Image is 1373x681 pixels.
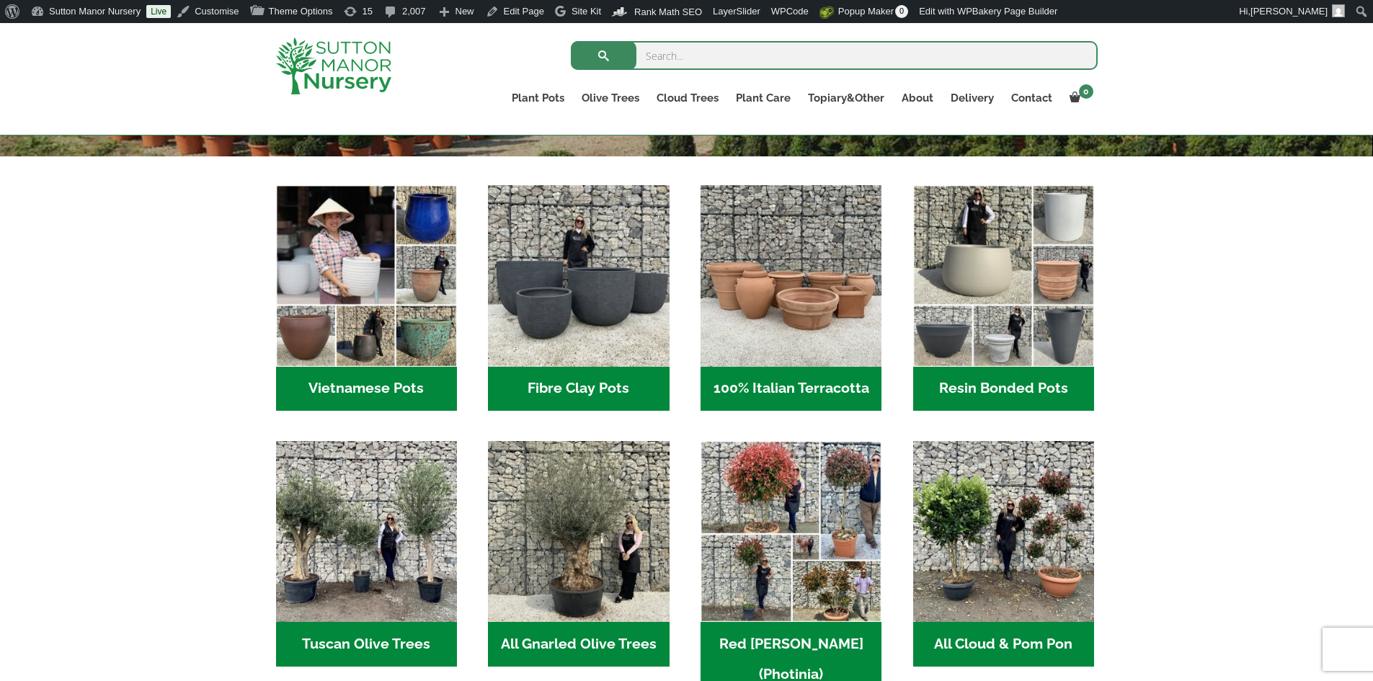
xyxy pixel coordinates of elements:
a: Visit product category Vietnamese Pots [276,185,457,411]
h2: 100% Italian Terracotta [701,367,881,411]
span: [PERSON_NAME] [1250,6,1328,17]
a: Plant Pots [503,88,573,108]
a: Visit product category Fibre Clay Pots [488,185,669,411]
a: Visit product category 100% Italian Terracotta [701,185,881,411]
h2: All Gnarled Olive Trees [488,622,669,667]
h2: Resin Bonded Pots [913,367,1094,411]
img: Home - F5A23A45 75B5 4929 8FB2 454246946332 [701,441,881,622]
img: logo [276,37,391,94]
img: Home - 7716AD77 15EA 4607 B135 B37375859F10 [276,441,457,622]
h2: Tuscan Olive Trees [276,622,457,667]
h2: Fibre Clay Pots [488,367,669,411]
img: Home - A124EB98 0980 45A7 B835 C04B779F7765 [913,441,1094,622]
span: 0 [1079,84,1093,99]
input: Search... [571,41,1098,70]
a: 0 [1061,88,1098,108]
img: Home - 5833C5B7 31D0 4C3A 8E42 DB494A1738DB [488,441,669,622]
span: 0 [895,5,908,18]
a: Olive Trees [573,88,648,108]
a: Visit product category Resin Bonded Pots [913,185,1094,411]
a: Visit product category All Gnarled Olive Trees [488,441,669,667]
span: Rank Math SEO [634,6,702,17]
a: Plant Care [727,88,799,108]
h2: Vietnamese Pots [276,367,457,411]
a: Visit product category Tuscan Olive Trees [276,441,457,667]
a: Topiary&Other [799,88,893,108]
img: Home - 1B137C32 8D99 4B1A AA2F 25D5E514E47D 1 105 c [701,185,881,366]
a: Live [146,5,171,18]
a: About [893,88,942,108]
a: Contact [1003,88,1061,108]
h2: All Cloud & Pom Pon [913,622,1094,667]
img: Home - 67232D1B A461 444F B0F6 BDEDC2C7E10B 1 105 c [913,185,1094,366]
img: Home - 8194B7A3 2818 4562 B9DD 4EBD5DC21C71 1 105 c 1 [488,185,669,366]
img: Home - 6E921A5B 9E2F 4B13 AB99 4EF601C89C59 1 105 c [276,185,457,366]
span: Site Kit [572,6,601,17]
a: Cloud Trees [648,88,727,108]
a: Delivery [942,88,1003,108]
a: Visit product category All Cloud & Pom Pon [913,441,1094,667]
